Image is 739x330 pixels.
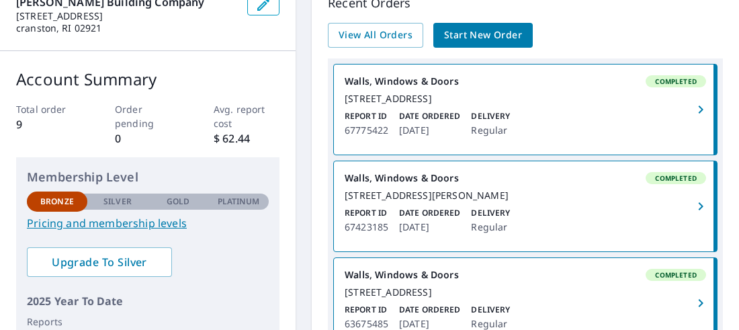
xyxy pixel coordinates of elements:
[471,207,510,219] p: Delivery
[471,304,510,316] p: Delivery
[345,207,388,219] p: Report ID
[345,110,388,122] p: Report ID
[38,255,161,270] span: Upgrade To Silver
[339,27,412,44] span: View All Orders
[115,130,181,147] p: 0
[16,116,82,132] p: 9
[345,269,706,281] div: Walls, Windows & Doors
[444,27,522,44] span: Start New Order
[115,102,181,130] p: Order pending
[167,196,189,208] p: Gold
[345,304,388,316] p: Report ID
[471,110,510,122] p: Delivery
[399,110,460,122] p: Date Ordered
[647,173,705,183] span: Completed
[433,23,533,48] a: Start New Order
[16,102,82,116] p: Total order
[399,122,460,138] p: [DATE]
[334,161,717,251] a: Walls, Windows & DoorsCompleted[STREET_ADDRESS][PERSON_NAME]Report ID67423185Date Ordered[DATE]De...
[214,130,279,147] p: $ 62.44
[471,122,510,138] p: Regular
[27,168,269,186] p: Membership Level
[328,23,423,48] a: View All Orders
[334,65,717,155] a: Walls, Windows & DoorsCompleted[STREET_ADDRESS]Report ID67775422Date Ordered[DATE]DeliveryRegular
[345,286,706,298] div: [STREET_ADDRESS]
[345,219,388,235] p: 67423185
[647,77,705,86] span: Completed
[399,219,460,235] p: [DATE]
[16,22,236,34] p: cranston, RI 02921
[399,207,460,219] p: Date Ordered
[647,270,705,280] span: Completed
[345,172,706,184] div: Walls, Windows & Doors
[345,93,706,105] div: [STREET_ADDRESS]
[16,67,279,91] p: Account Summary
[345,122,388,138] p: 67775422
[345,190,706,202] div: [STREET_ADDRESS][PERSON_NAME]
[103,196,132,208] p: Silver
[345,75,706,87] div: Walls, Windows & Doors
[218,196,260,208] p: Platinum
[27,215,269,231] a: Pricing and membership levels
[16,10,236,22] p: [STREET_ADDRESS]
[27,293,269,309] p: 2025 Year To Date
[40,196,74,208] p: Bronze
[471,219,510,235] p: Regular
[214,102,279,130] p: Avg. report cost
[399,304,460,316] p: Date Ordered
[27,247,172,277] a: Upgrade To Silver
